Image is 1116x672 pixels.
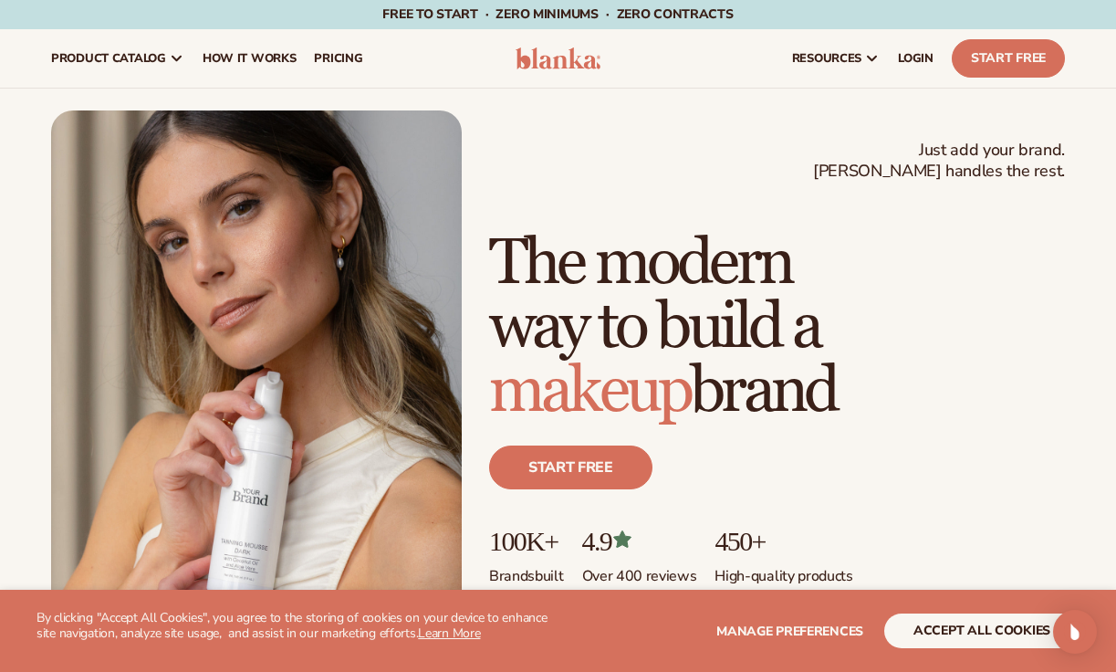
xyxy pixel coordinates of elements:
[582,556,697,586] p: Over 400 reviews
[582,526,697,556] p: 4.9
[382,5,733,23] span: Free to start · ZERO minimums · ZERO contracts
[516,47,601,69] img: logo
[203,51,297,66] span: How It Works
[305,29,371,88] a: pricing
[714,526,852,556] p: 450+
[37,611,558,642] p: By clicking "Accept All Cookies", you agree to the storing of cookies on your device to enhance s...
[716,614,863,648] button: Manage preferences
[714,556,852,586] p: High-quality products
[42,29,193,88] a: product catalog
[783,29,889,88] a: resources
[51,51,166,66] span: product catalog
[716,623,863,640] span: Manage preferences
[889,29,943,88] a: LOGIN
[418,625,480,642] a: Learn More
[51,110,462,628] img: Female holding tanning mousse.
[898,51,933,66] span: LOGIN
[314,51,362,66] span: pricing
[489,232,1065,424] h1: The modern way to build a brand
[1053,610,1097,654] div: Open Intercom Messenger
[884,614,1079,648] button: accept all cookies
[792,51,861,66] span: resources
[489,352,690,430] span: makeup
[489,526,564,556] p: 100K+
[489,446,652,489] a: Start free
[952,39,1065,78] a: Start Free
[813,140,1065,183] span: Just add your brand. [PERSON_NAME] handles the rest.
[489,556,564,586] p: Brands built
[193,29,306,88] a: How It Works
